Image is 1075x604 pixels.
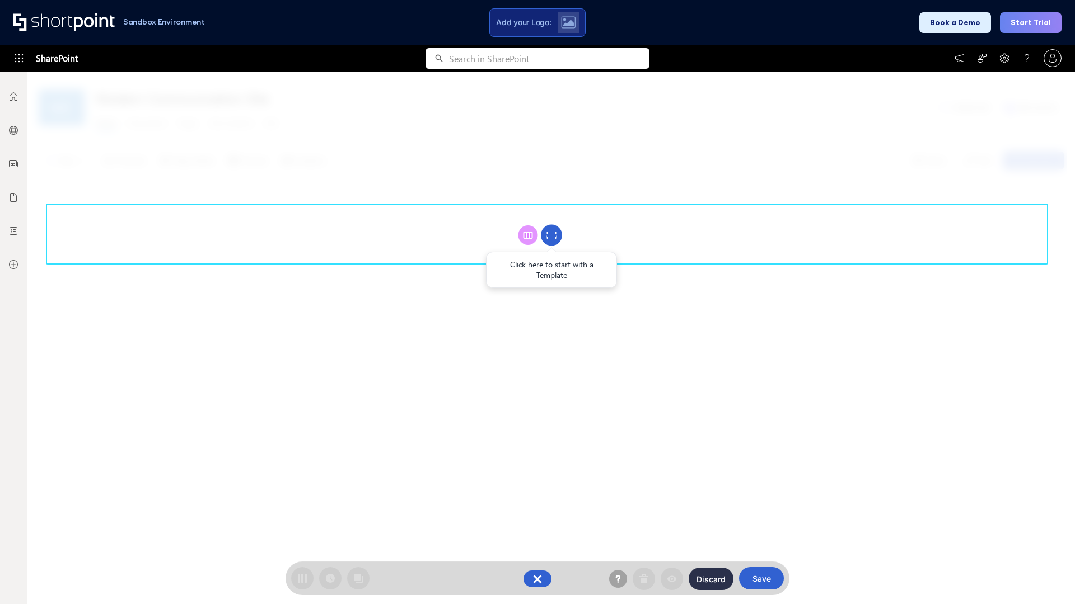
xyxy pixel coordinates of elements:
[561,16,576,29] img: Upload logo
[496,17,551,27] span: Add your Logo:
[1019,550,1075,604] iframe: Chat Widget
[919,12,991,33] button: Book a Demo
[36,45,78,72] span: SharePoint
[123,19,205,25] h1: Sandbox Environment
[689,568,733,590] button: Discard
[739,567,784,589] button: Save
[1000,12,1062,33] button: Start Trial
[449,48,649,69] input: Search in SharePoint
